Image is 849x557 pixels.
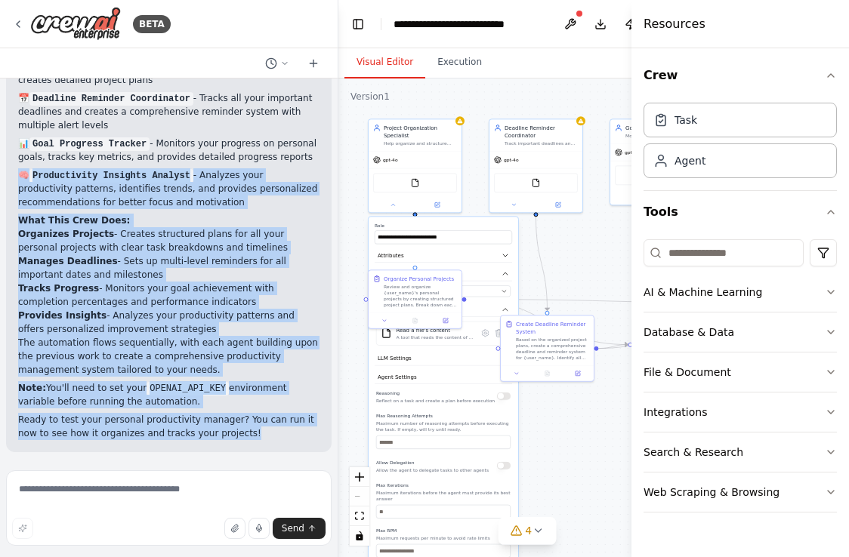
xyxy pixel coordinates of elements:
button: fit view [350,506,369,526]
img: FileReadTool [531,178,540,187]
button: File & Document [644,352,837,392]
li: - Analyzes your productivity patterns and offers personalized improvement strategies [18,309,320,336]
button: zoom in [350,467,369,487]
p: Maximum number of reasoning attempts before executing the task. If empty, will try until ready. [376,420,511,432]
button: Configure tool [478,326,492,340]
label: Max Iterations [376,482,511,488]
span: Allow Delegation [376,460,415,466]
button: 4 [498,517,556,545]
span: 4 [525,523,532,538]
div: Deadline Reminder Coordinator [505,124,578,139]
span: LLM Settings [378,355,412,362]
button: Improve this prompt [12,518,33,539]
p: 📅 - Tracks all your important deadlines and creates a comprehensive reminder system with multiple... [18,91,320,132]
p: Maximum requests per minute to avoid rate limits [376,535,511,541]
div: Project Organization SpecialistHelp organize and structure personal projects by creating detailed... [368,118,462,213]
p: Ready to test your personal productivity manager? You can run it now to see how it organizes and ... [18,413,320,440]
img: Logo [30,7,121,41]
button: Open in side panel [565,369,591,378]
code: OPENAI_API_KEY [147,382,229,395]
div: Task [675,112,697,128]
strong: Note: [18,383,46,393]
button: Agent Settings [375,370,512,384]
button: Open in side panel [433,316,458,325]
label: Max RPM [376,528,511,534]
button: Open in side panel [536,200,579,209]
div: Goal Progress TrackerMonitor and analyze progress on personal goals for {user_name}, track key me... [610,118,704,205]
li: - Creates structured plans for all your personal projects with clear task breakdowns and timelines [18,227,320,254]
button: Search & Research [644,432,837,472]
span: gpt-4o [625,149,640,155]
p: 📊 - Monitors your progress on personal goals, tracks key metrics, and provides detailed progress ... [18,137,320,164]
span: Send [282,522,304,534]
strong: Provides Insights [18,310,107,321]
div: Create Deadline Reminder System [516,320,589,335]
div: Deadline Reminder CoordinatorTrack important deadlines and milestones for {user_name}, create com... [489,118,583,213]
div: A tool that reads the content of a file. To use this tool, provide a 'file_path' parameter with t... [396,334,474,340]
nav: breadcrumb [394,17,546,32]
button: Send [273,518,326,539]
div: Integrations [644,405,707,420]
button: toggle interactivity [350,526,369,546]
button: Upload files [224,518,245,539]
div: AI & Machine Learning [644,285,762,300]
button: No output available [531,369,563,378]
p: Allow the agent to delegate tasks to other agents [376,467,489,473]
button: AI & Machine Learning [644,272,837,312]
button: Model [375,267,512,282]
div: React Flow controls [350,467,369,546]
p: The automation flows sequentially, with each agent building upon the previous work to create a co... [18,336,320,377]
p: 🧠 - Analyzes your productivity patterns, identifies trends, and provides personalized recommendat... [18,168,320,209]
p: You'll need to set your environment variable before running the automation. [18,381,320,408]
div: File & Document [644,365,731,380]
code: Deadline Reminder Coordinator [29,92,193,106]
img: FileReadTool [410,178,419,187]
button: Execution [425,47,494,78]
code: Productivity Insights Analyst [29,169,193,183]
li: - Monitors your goal achievement with completion percentages and performance indicators [18,282,320,309]
div: Help organize and structure personal projects by creating detailed project plans, breaking down t... [384,140,457,146]
span: Reasoning [376,391,400,396]
g: Edge from 969a9dd5-84e4-4cc7-8ffb-95dd76c9d993 to a8ab52c5-a3d7-4b59-a6e1-f3c4e9d64958 [466,296,760,307]
strong: Manages Deadlines [18,256,118,266]
button: Database & Data [644,312,837,352]
div: Web Scraping & Browsing [644,485,780,500]
p: Reflect on a task and create a plan before execution [376,398,495,404]
button: Switch to previous chat [259,54,295,72]
button: Visual Editor [344,47,425,78]
code: Goal Progress Tracker [29,137,150,151]
g: Edge from d9109a22-5a18-4f1b-a0cd-2fa3c2602932 to 8473aa73-7fc6-4923-8d33-9b952612e85b [532,217,551,311]
button: Attributes [375,248,512,263]
button: Start a new chat [301,54,326,72]
div: Track important deadlines and milestones for {user_name}, create comprehensive reminder systems, ... [505,140,578,146]
label: Max Reasoning Attempts [376,413,511,419]
div: Organize Personal ProjectsReview and organize {user_name}'s personal projects by creating structu... [368,269,462,329]
button: No output available [399,316,431,325]
button: Hide left sidebar [347,14,369,35]
div: Create Deadline Reminder SystemBased on the organized project plans, create a comprehensive deadl... [500,315,594,382]
span: Agent Settings [378,373,417,380]
button: LLM Settings [375,352,512,366]
div: Review and organize {user_name}'s personal projects by creating structured project plans. Break d... [384,284,457,308]
div: Read a file's content [396,326,474,334]
button: Click to speak your automation idea [249,518,270,539]
button: Crew [644,54,837,97]
img: FileReadTool [381,328,391,338]
span: Attributes [378,251,404,259]
div: Search & Research [644,445,743,460]
g: Edge from 8473aa73-7fc6-4923-8d33-9b952612e85b to a8ab52c5-a3d7-4b59-a6e1-f3c4e9d64958 [598,300,760,352]
button: Open in side panel [415,200,458,209]
button: Tools [644,191,837,233]
div: Database & Data [644,325,734,340]
div: Agent [675,153,705,168]
button: Web Scraping & Browsing [644,472,837,512]
button: Integrations [644,392,837,432]
strong: What This Crew Does: [18,215,130,226]
strong: Tracks Progress [18,283,99,294]
button: Tools [375,303,512,317]
h4: Resources [644,15,705,33]
div: Crew [644,97,837,190]
span: gpt-4o [383,157,398,163]
li: - Sets up multi-level reminders for all important dates and milestones [18,254,320,282]
div: BETA [133,15,171,33]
